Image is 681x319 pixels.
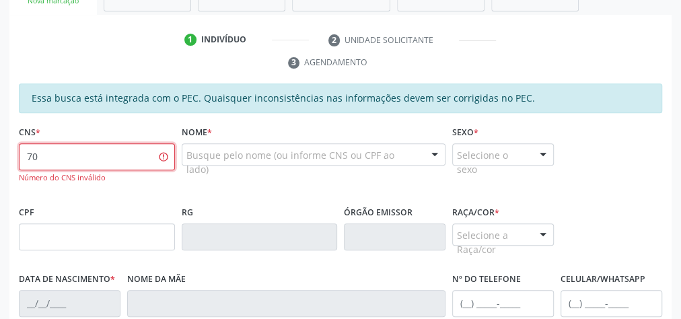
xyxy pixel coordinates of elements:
[127,269,186,290] label: Nome da mãe
[184,34,196,46] div: 1
[561,269,645,290] label: Celular/WhatsApp
[457,228,526,256] span: Selecione a Raça/cor
[19,83,662,113] div: Essa busca está integrada com o PEC. Quaisquer inconsistências nas informações devem ser corrigid...
[19,290,120,317] input: __/__/____
[182,122,212,143] label: Nome
[182,203,193,223] label: RG
[186,148,419,176] span: Busque pelo nome (ou informe CNS ou CPF ao lado)
[452,269,521,290] label: Nº do Telefone
[19,269,115,290] label: Data de nascimento
[452,203,499,223] label: Raça/cor
[19,203,34,223] label: CPF
[201,34,246,46] div: Indivíduo
[19,172,175,184] div: Número do CNS inválido
[561,290,662,317] input: (__) _____-_____
[457,148,526,176] span: Selecione o sexo
[19,122,40,143] label: CNS
[452,122,478,143] label: Sexo
[452,290,554,317] input: (__) _____-_____
[344,203,413,223] label: Órgão emissor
